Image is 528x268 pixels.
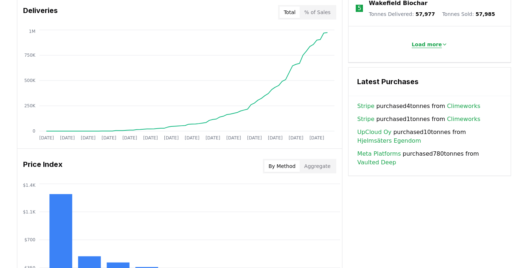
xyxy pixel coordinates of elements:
[33,129,35,134] tspan: 0
[39,135,54,141] tspan: [DATE]
[310,135,324,141] tspan: [DATE]
[23,5,58,20] h3: Deliveries
[280,7,300,18] button: Total
[357,128,502,145] span: purchased 10 tonnes from
[357,150,401,158] a: Meta Platforms
[357,76,502,87] h3: Latest Purchases
[268,135,283,141] tspan: [DATE]
[415,11,435,17] span: 57,977
[60,135,75,141] tspan: [DATE]
[24,78,36,83] tspan: 500K
[357,128,391,137] a: UpCloud Oy
[357,115,480,124] span: purchased 1 tonnes from
[406,37,454,52] button: Load more
[476,11,495,17] span: 57,985
[357,102,374,111] a: Stripe
[81,135,96,141] tspan: [DATE]
[300,7,335,18] button: % of Sales
[447,102,481,111] a: Climeworks
[247,135,262,141] tspan: [DATE]
[24,103,36,108] tspan: 250K
[357,150,502,167] span: purchased 780 tonnes from
[447,115,481,124] a: Climeworks
[442,10,495,18] p: Tonnes Sold :
[29,29,35,34] tspan: 1M
[357,115,374,124] a: Stripe
[226,135,241,141] tspan: [DATE]
[264,160,300,172] button: By Method
[23,209,36,215] tspan: $1.1K
[164,135,179,141] tspan: [DATE]
[357,102,480,111] span: purchased 4 tonnes from
[205,135,220,141] tspan: [DATE]
[122,135,137,141] tspan: [DATE]
[412,41,442,48] p: Load more
[289,135,303,141] tspan: [DATE]
[24,53,36,58] tspan: 750K
[143,135,158,141] tspan: [DATE]
[23,159,62,173] h3: Price Index
[23,183,36,188] tspan: $1.4K
[357,137,421,145] a: Hjelmsäters Egendom
[358,4,361,13] p: 5
[357,158,396,167] a: Vaulted Deep
[185,135,200,141] tspan: [DATE]
[300,160,335,172] button: Aggregate
[369,10,435,18] p: Tonnes Delivered :
[101,135,116,141] tspan: [DATE]
[24,237,35,242] tspan: $700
